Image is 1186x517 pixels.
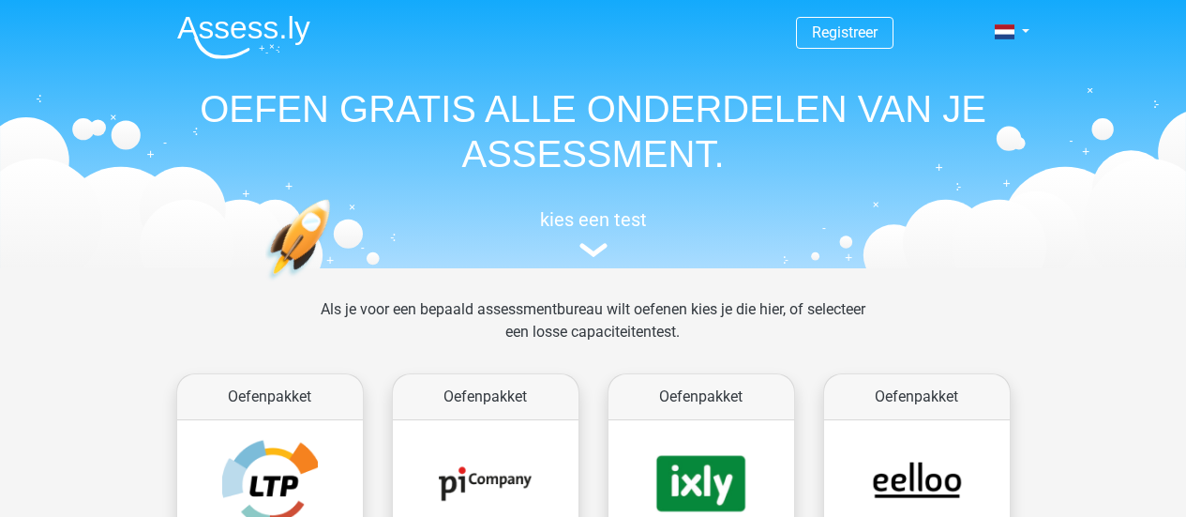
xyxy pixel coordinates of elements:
img: assessment [579,243,608,257]
a: kies een test [162,208,1025,258]
a: Registreer [812,23,878,41]
h5: kies een test [162,208,1025,231]
div: Als je voor een bepaald assessmentbureau wilt oefenen kies je die hier, of selecteer een losse ca... [306,298,880,366]
img: oefenen [265,199,403,369]
h1: OEFEN GRATIS ALLE ONDERDELEN VAN JE ASSESSMENT. [162,86,1025,176]
img: Assessly [177,15,310,59]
